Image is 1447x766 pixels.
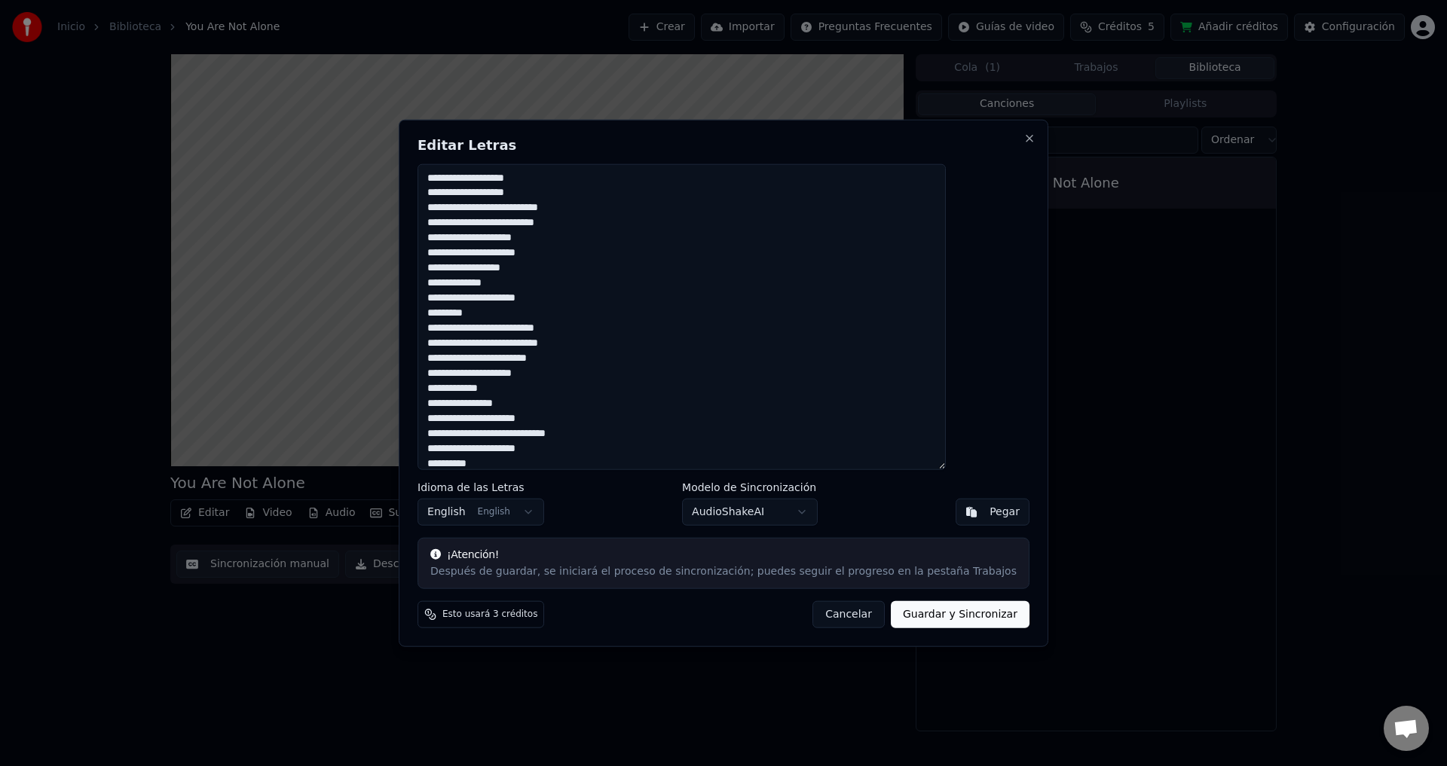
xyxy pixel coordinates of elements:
[891,601,1029,628] button: Guardar y Sincronizar
[430,548,1017,563] div: ¡Atención!
[442,609,537,621] span: Esto usará 3 créditos
[812,601,885,628] button: Cancelar
[418,482,544,493] label: Idioma de las Letras
[956,499,1029,526] button: Pegar
[990,505,1020,520] div: Pegar
[682,482,818,493] label: Modelo de Sincronización
[418,138,1029,151] h2: Editar Letras
[430,564,1017,579] div: Después de guardar, se iniciará el proceso de sincronización; puedes seguir el progreso en la pes...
